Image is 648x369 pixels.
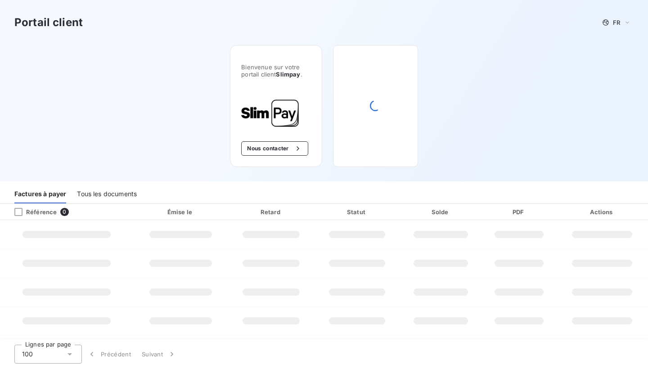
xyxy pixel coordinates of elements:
div: Actions [558,207,646,216]
span: FR [613,19,620,26]
div: Tous les documents [77,184,137,203]
h3: Portail client [14,14,83,31]
span: Bienvenue sur votre portail client . [241,63,311,78]
div: Solde [401,207,481,216]
span: 100 [22,350,33,359]
div: Factures à payer [14,184,66,203]
div: Émise le [135,207,226,216]
div: Statut [316,207,397,216]
div: Référence [7,208,57,216]
img: Company logo [241,99,299,127]
button: Précédent [82,345,136,364]
button: Nous contacter [241,141,308,156]
div: PDF [484,207,554,216]
button: Suivant [136,345,182,364]
span: Slimpay [276,71,300,78]
div: Retard [229,207,313,216]
span: 0 [60,208,68,216]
